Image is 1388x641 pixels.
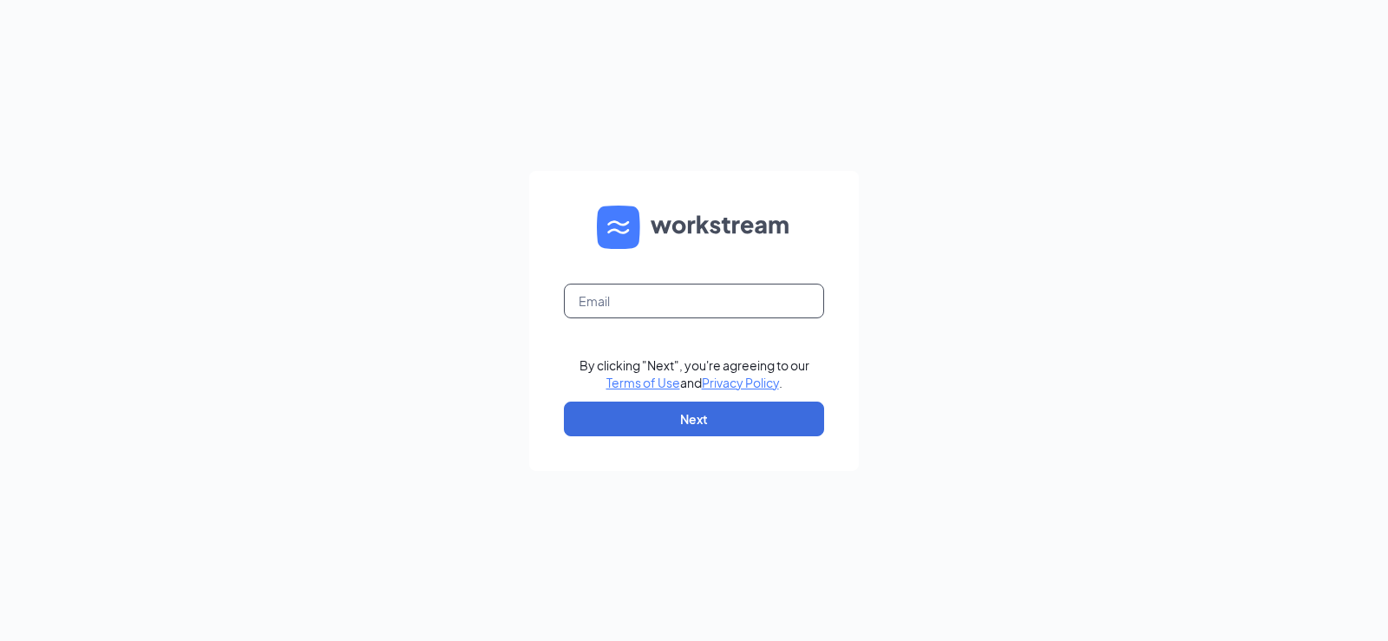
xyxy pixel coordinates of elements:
input: Email [564,284,824,318]
div: By clicking "Next", you're agreeing to our and . [579,356,809,391]
button: Next [564,402,824,436]
a: Terms of Use [606,375,680,390]
a: Privacy Policy [702,375,779,390]
img: WS logo and Workstream text [597,206,791,249]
